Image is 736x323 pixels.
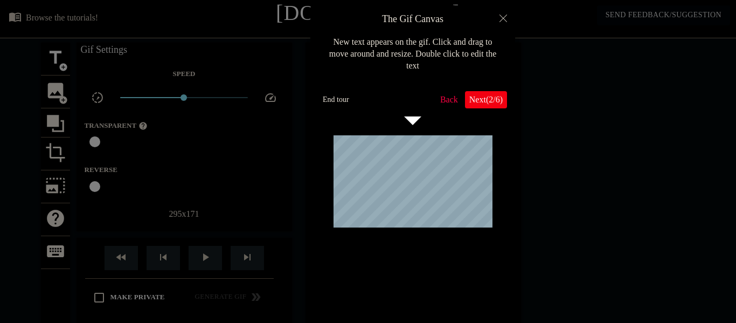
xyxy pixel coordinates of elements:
[436,91,462,108] button: Back
[465,91,507,108] button: Next
[318,13,507,25] h4: The Gif Canvas
[318,92,353,108] button: End tour
[469,95,503,104] span: Next ( 2 / 6 )
[491,5,515,30] button: Close
[318,25,507,83] div: New text appears on the gif. Click and drag to move around and resize. Double click to edit the text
